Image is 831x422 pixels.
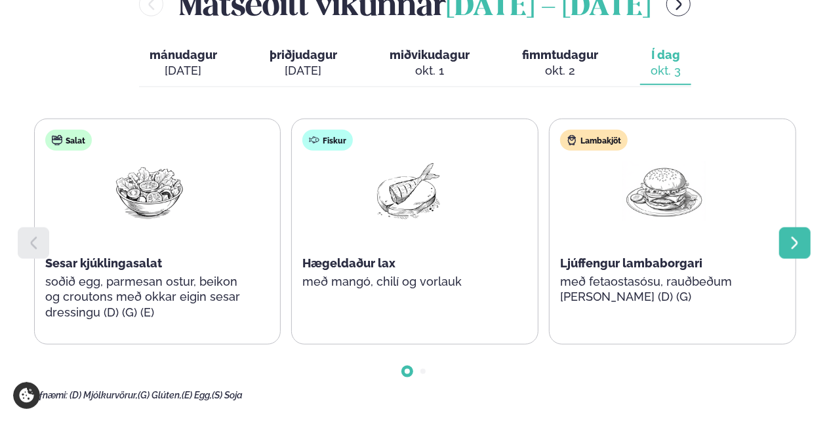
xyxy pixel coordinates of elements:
[45,256,162,270] span: Sesar kjúklingasalat
[45,274,254,321] p: soðið egg, parmesan ostur, beikon og croutons með okkar eigin sesar dressingu (D) (G) (E)
[390,48,470,62] span: miðvikudagur
[420,369,426,374] span: Go to slide 2
[270,48,337,62] span: þriðjudagur
[560,130,628,151] div: Lambakjöt
[259,42,348,85] button: þriðjudagur [DATE]
[33,390,68,400] span: Ofnæmi:
[379,42,480,85] button: miðvikudagur okt. 1
[302,274,511,290] p: með mangó, chilí og vorlauk
[302,256,395,270] span: Hægeldaður lax
[365,161,449,222] img: Fish.png
[108,161,192,222] img: Salad.png
[651,47,681,63] span: Í dag
[560,256,702,270] span: Ljúffengur lambaborgari
[560,274,769,305] p: með fetaostasósu, rauðbeðum [PERSON_NAME] (D) (G)
[309,135,319,145] img: fish.svg
[512,42,609,85] button: fimmtudagur okt. 2
[45,130,92,151] div: Salat
[270,63,337,79] div: [DATE]
[182,390,212,400] span: (E) Egg,
[138,390,182,400] span: (G) Glúten,
[70,390,138,400] span: (D) Mjólkurvörur,
[651,63,681,79] div: okt. 3
[640,42,691,85] button: Í dag okt. 3
[522,63,598,79] div: okt. 2
[622,161,706,222] img: Hamburger.png
[405,369,410,374] span: Go to slide 1
[150,63,217,79] div: [DATE]
[13,382,40,409] a: Cookie settings
[52,135,62,145] img: salad.svg
[567,135,577,145] img: Lamb.svg
[390,63,470,79] div: okt. 1
[302,130,353,151] div: Fiskur
[212,390,243,400] span: (S) Soja
[150,48,217,62] span: mánudagur
[522,48,598,62] span: fimmtudagur
[139,42,228,85] button: mánudagur [DATE]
